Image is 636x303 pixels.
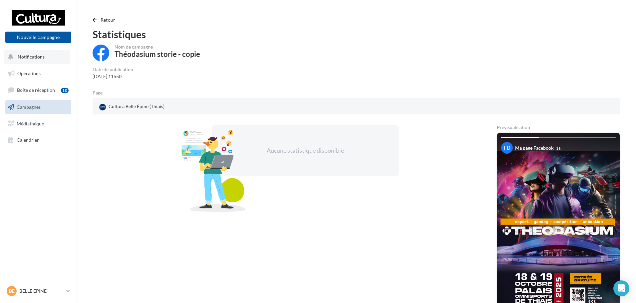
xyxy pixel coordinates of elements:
[501,142,513,154] div: FB
[4,67,73,80] a: Opérations
[556,145,561,151] div: 1 h
[17,87,55,93] span: Boîte de réception
[93,73,133,80] div: [DATE] 11h50
[4,50,70,64] button: Notifications
[497,125,620,130] div: Prévisualisation
[98,102,166,112] div: Cultura Belle Épine (Thiais)
[17,137,39,143] span: Calendrier
[61,88,69,93] div: 10
[93,67,133,72] div: Date de publication
[4,100,73,114] a: Campagnes
[19,288,64,294] p: BELLE EPINE
[17,120,44,126] span: Médiathèque
[101,17,116,23] span: Retour
[233,146,377,155] div: Aucune statistique disponible
[4,83,73,97] a: Boîte de réception10
[613,280,629,296] div: Open Intercom Messenger
[93,90,108,95] div: Page
[98,102,270,112] a: Cultura Belle Épine (Thiais)
[515,145,554,151] div: Ma page Facebook
[115,51,200,58] div: Théodasium storie - copie
[4,133,73,147] a: Calendrier
[5,32,71,43] button: Nouvelle campagne
[17,71,41,76] span: Opérations
[18,54,45,60] span: Notifications
[5,285,71,297] a: BE BELLE EPINE
[9,288,15,294] span: BE
[93,16,118,24] button: Retour
[17,104,41,110] span: Campagnes
[115,45,200,49] div: Nom de campagne
[93,29,620,39] div: Statistiques
[4,117,73,131] a: Médiathèque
